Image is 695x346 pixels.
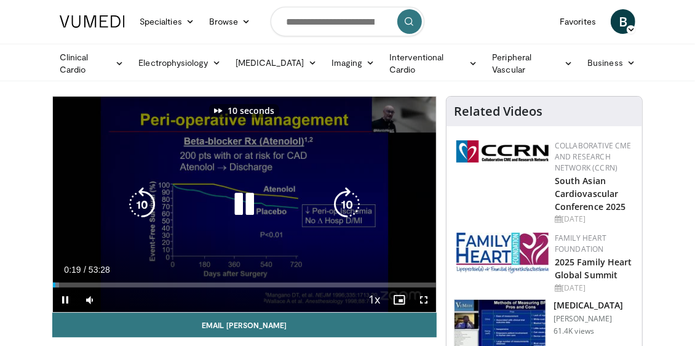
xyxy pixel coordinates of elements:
button: Mute [77,288,102,312]
h4: Related Videos [454,104,542,119]
a: [MEDICAL_DATA] [228,50,324,75]
a: Specialties [132,9,202,34]
a: Imaging [324,50,383,75]
div: [DATE] [555,283,632,294]
img: a04ee3ba-8487-4636-b0fb-5e8d268f3737.png.150x105_q85_autocrop_double_scale_upscale_version-0.2.png [456,140,549,163]
a: Collaborative CME and Research Network (CCRN) [555,140,632,173]
a: B [611,9,635,34]
a: Business [580,50,643,75]
a: Browse [202,9,258,34]
button: Playback Rate [362,288,387,312]
a: Email [PERSON_NAME] [52,313,437,337]
div: Progress Bar [53,283,436,288]
a: Family Heart Foundation [555,233,606,254]
a: Clinical Cardio [52,51,131,76]
span: 53:28 [89,265,110,275]
button: Fullscreen [411,288,436,312]
h3: [MEDICAL_DATA] [554,299,624,312]
a: Interventional Cardio [382,51,485,76]
span: 0:19 [64,265,81,275]
a: 2025 Family Heart Global Summit [555,256,632,281]
a: Peripheral Vascular [485,51,580,76]
input: Search topics, interventions [271,7,424,36]
p: 10 seconds [228,107,274,115]
a: Favorites [552,9,603,34]
img: 96363db5-6b1b-407f-974b-715268b29f70.jpeg.150x105_q85_autocrop_double_scale_upscale_version-0.2.jpg [456,233,549,273]
p: [PERSON_NAME] [554,314,624,324]
a: South Asian Cardiovascular Conference 2025 [555,175,626,212]
a: Electrophysiology [131,50,228,75]
p: 61.4K views [554,326,594,336]
span: / [84,265,86,275]
video-js: Video Player [53,97,436,312]
button: Pause [53,288,77,312]
button: Enable picture-in-picture mode [387,288,411,312]
img: VuMedi Logo [60,15,125,28]
div: [DATE] [555,214,632,225]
